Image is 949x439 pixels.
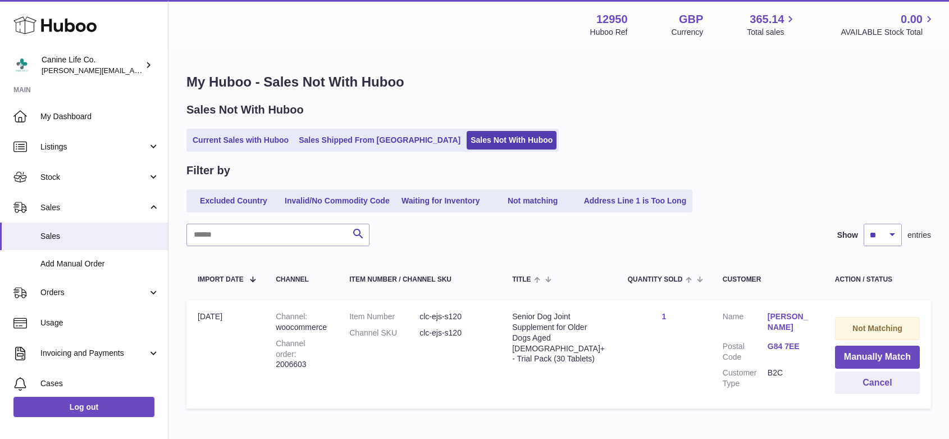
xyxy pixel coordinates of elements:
div: Currency [672,27,704,38]
dt: Channel SKU [349,328,419,338]
a: Waiting for Inventory [396,192,486,210]
span: Invoicing and Payments [40,348,148,359]
span: Title [512,276,531,283]
h2: Filter by [186,163,230,178]
dt: Name [723,311,768,336]
span: Sales [40,202,148,213]
a: Current Sales with Huboo [189,131,293,150]
div: Item Number / Channel SKU [349,276,490,283]
a: 0.00 AVAILABLE Stock Total [841,12,936,38]
a: Address Line 1 is Too Long [580,192,691,210]
div: Canine Life Co. [42,55,143,76]
dd: clc-ejs-s120 [419,328,490,338]
a: Invalid/No Commodity Code [281,192,394,210]
span: Total sales [747,27,797,38]
a: 1 [661,312,666,321]
span: [PERSON_NAME][EMAIL_ADDRESS][DOMAIN_NAME] [42,66,225,75]
span: 365.14 [750,12,784,27]
div: Huboo Ref [590,27,628,38]
span: AVAILABLE Stock Total [841,27,936,38]
dd: B2C [768,368,813,389]
dt: Customer Type [723,368,768,389]
strong: Channel order [276,339,305,359]
span: Quantity Sold [628,276,683,283]
a: Excluded Country [189,192,279,210]
div: Customer [723,276,813,283]
dt: Item Number [349,311,419,322]
img: kevin@clsgltd.co.uk [13,57,30,74]
div: Channel [276,276,327,283]
span: Add Manual Order [40,259,159,269]
span: Import date [198,276,244,283]
div: Action / Status [835,276,920,283]
span: entries [907,230,931,241]
span: My Dashboard [40,111,159,122]
span: Stock [40,172,148,183]
strong: Channel [276,312,307,321]
button: Cancel [835,372,920,395]
div: 2006603 [276,338,327,370]
span: Sales [40,231,159,242]
a: [PERSON_NAME] [768,311,813,333]
strong: Not Matching [852,324,902,333]
a: G84 7EE [768,341,813,352]
h1: My Huboo - Sales Not With Huboo [186,73,931,91]
span: Usage [40,318,159,328]
div: Senior Dog Joint Supplement for Older Dogs Aged [DEMOGRAPHIC_DATA]+ - Trial Pack (30 Tablets) [512,311,605,364]
a: Sales Shipped From [GEOGRAPHIC_DATA] [295,131,464,150]
span: Cases [40,378,159,389]
dt: Postal Code [723,341,768,363]
span: Listings [40,142,148,152]
a: Log out [13,397,154,417]
button: Manually Match [835,346,920,369]
span: 0.00 [901,12,923,27]
a: Not matching [488,192,578,210]
a: 365.14 Total sales [747,12,797,38]
strong: GBP [679,12,703,27]
h2: Sales Not With Huboo [186,102,304,117]
strong: 12950 [596,12,628,27]
div: woocommerce [276,311,327,333]
dd: clc-ejs-s120 [419,311,490,322]
a: Sales Not With Huboo [467,131,556,150]
span: Orders [40,287,148,298]
td: [DATE] [186,300,264,409]
label: Show [837,230,858,241]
